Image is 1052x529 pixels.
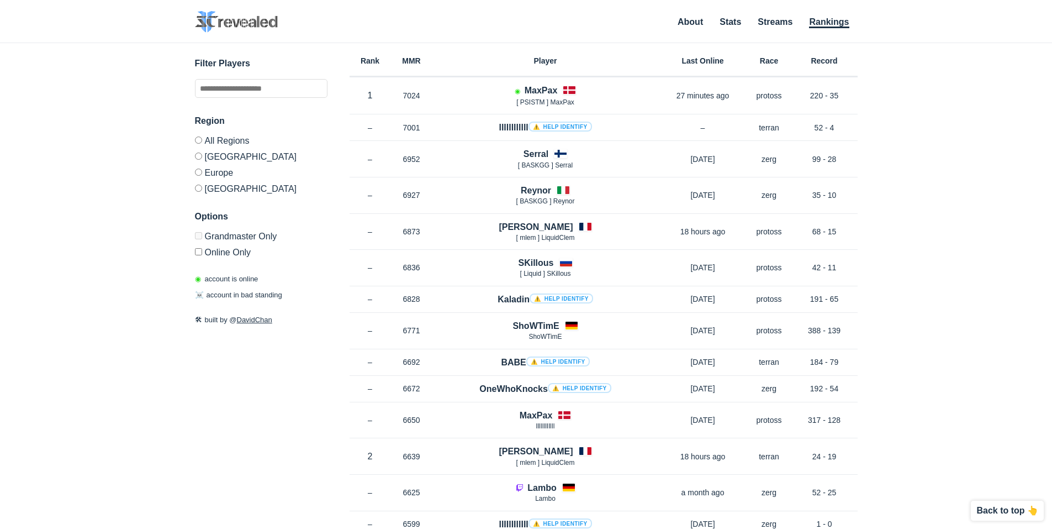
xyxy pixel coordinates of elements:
[499,121,591,134] h4: llllllllllll
[350,487,391,498] p: –
[391,415,432,426] p: 6650
[659,383,747,394] p: [DATE]
[432,57,659,65] h6: Player
[499,221,573,233] h4: [PERSON_NAME]
[678,17,703,27] a: About
[659,154,747,165] p: [DATE]
[747,122,791,133] p: terran
[195,291,204,299] span: ☠️
[747,262,791,273] p: protoss
[350,226,391,237] p: –
[350,262,391,273] p: –
[791,383,858,394] p: 192 - 54
[791,57,858,65] h6: Record
[516,197,574,205] span: [ BASKGG ] Reynor
[659,294,747,305] p: [DATE]
[391,383,432,394] p: 6672
[195,275,201,283] span: ◉
[524,148,548,160] h4: Serral
[525,84,558,97] h4: MaxPax
[791,122,858,133] p: 52 - 4
[659,487,747,498] p: a month ago
[747,226,791,237] p: protoss
[526,357,590,366] a: ⚠️ Help identify
[535,495,556,502] span: Lambo
[791,154,858,165] p: 99 - 28
[515,483,524,492] img: icon-twitch.7daa0e80.svg
[350,294,391,305] p: –
[791,357,858,368] p: 184 - 79
[747,154,791,165] p: zerg
[195,290,282,301] p: account in bad standing
[791,226,858,237] p: 68 - 15
[391,154,432,165] p: 6952
[659,190,747,201] p: [DATE]
[791,262,858,273] p: 42 - 11
[195,315,327,326] p: built by @
[747,90,791,101] p: protoss
[747,294,791,305] p: protoss
[391,57,432,65] h6: MMR
[195,11,278,33] img: SC2 Revealed
[518,256,553,269] h4: SKillous
[195,153,202,160] input: [GEOGRAPHIC_DATA]
[195,210,327,223] h3: Options
[350,415,391,426] p: –
[499,445,573,458] h4: [PERSON_NAME]
[195,57,327,70] h3: Filter Players
[791,451,858,462] p: 24 - 19
[350,383,391,394] p: –
[536,422,555,430] span: lllIlllIllIl
[195,169,202,176] input: Europe
[350,89,391,102] p: 1
[391,294,432,305] p: 6828
[195,180,327,193] label: [GEOGRAPHIC_DATA]
[195,164,327,180] label: Europe
[791,415,858,426] p: 317 - 128
[528,333,562,341] span: ShoWTimE
[528,122,592,132] a: ⚠️ Help identify
[747,451,791,462] p: terran
[391,451,432,462] p: 6639
[195,148,327,164] label: [GEOGRAPHIC_DATA]
[350,325,391,336] p: –
[659,325,747,336] p: [DATE]
[350,190,391,201] p: –
[747,57,791,65] h6: Race
[350,154,391,165] p: –
[758,17,792,27] a: Streams
[976,506,1038,515] p: Back to top 👆
[720,17,741,27] a: Stats
[659,415,747,426] p: [DATE]
[479,383,611,395] h4: OneWhoKnocks
[237,316,272,324] a: DavidChan
[659,226,747,237] p: 18 hours ago
[521,184,551,197] h4: Reynor
[195,114,327,128] h3: Region
[527,481,556,494] h4: Lambo
[195,232,327,244] label: Only Show accounts currently in Grandmaster
[195,248,202,255] input: Online Only
[498,293,593,306] h4: Kaladin
[659,451,747,462] p: 18 hours ago
[195,232,202,239] input: Grandmaster Only
[520,409,553,422] h4: MaxPax
[659,122,747,133] p: –
[791,90,858,101] p: 220 - 35
[518,161,573,169] span: [ BASKGG ] Serral
[350,122,391,133] p: –
[391,357,432,368] p: 6692
[501,356,589,369] h4: BABE
[391,190,432,201] p: 6927
[195,316,202,324] span: 🛠
[512,320,559,332] h4: ShoWTimE
[391,325,432,336] p: 6771
[809,17,849,28] a: Rankings
[548,383,611,393] a: ⚠️ Help identify
[350,450,391,463] p: 2
[350,57,391,65] h6: Rank
[528,518,592,528] a: ⚠️ Help identify
[195,244,327,257] label: Only show accounts currently laddering
[391,226,432,237] p: 6873
[515,87,520,95] span: Account is laddering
